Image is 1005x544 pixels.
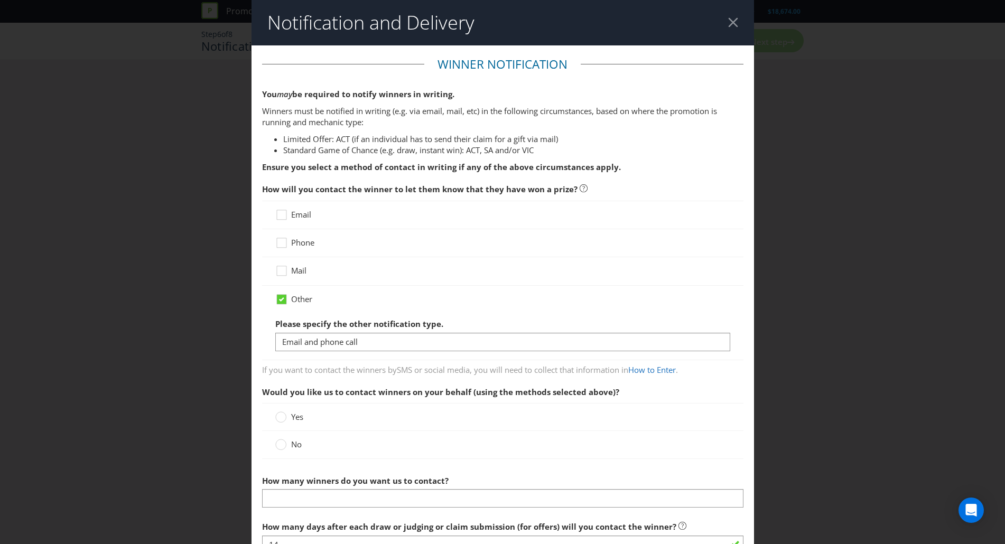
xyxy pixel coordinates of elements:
span: Other [291,294,312,304]
span: SMS or social media [397,364,470,375]
p: Winners must be notified in writing (e.g. via email, mail, etc) in the following circumstances, b... [262,106,743,128]
span: Yes [291,411,303,422]
em: may [277,89,292,99]
li: Limited Offer: ACT (if an individual has to send their claim for a gift via mail) [283,134,743,145]
a: How to Enter [628,364,676,375]
span: How many winners do you want us to contact? [262,475,449,486]
span: How many days after each draw or judging or claim submission (for offers) will you contact the wi... [262,521,676,532]
span: be required to notify winners in writing. [292,89,454,99]
span: How will you contact the winner to let them know that they have won a prize? [262,184,578,194]
span: No [291,439,302,449]
span: Phone [291,237,314,248]
span: If you want to contact the winners by [262,364,397,375]
span: Mail [291,265,306,276]
div: Open Intercom Messenger [959,498,984,523]
li: Standard Game of Chance (e.g. draw, instant win): ACT, SA and/or VIC [283,145,743,156]
span: Please specify the other notification type. [275,318,443,329]
strong: Ensure you select a method of contact in writing if any of the above circumstances apply. [262,162,621,172]
span: , you will need to collect that information in [470,364,628,375]
span: You [262,89,277,99]
legend: Winner Notification [424,56,581,73]
span: Would you like us to contact winners on your behalf (using the methods selected above)? [262,387,619,397]
span: . [676,364,678,375]
h2: Notification and Delivery [267,12,474,33]
span: Email [291,209,311,220]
